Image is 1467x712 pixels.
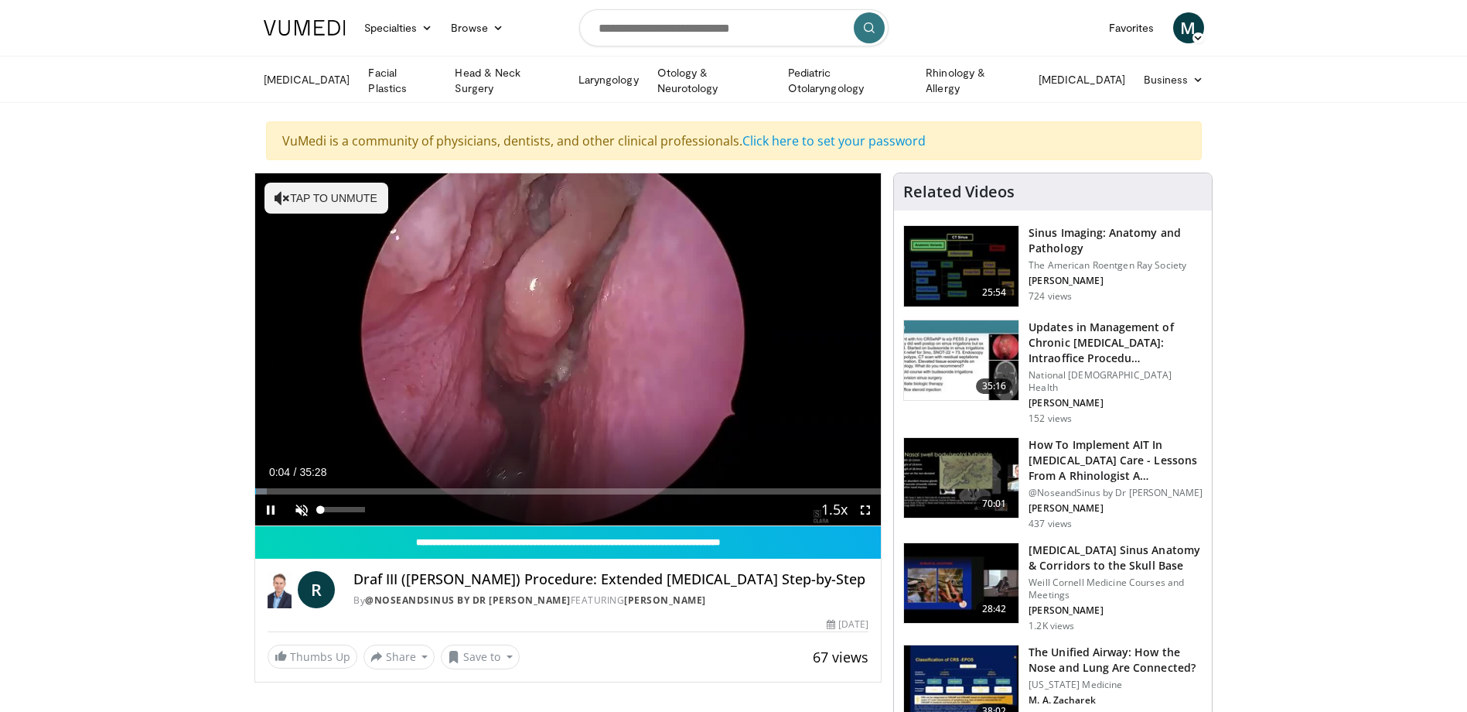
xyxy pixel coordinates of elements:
[365,594,571,607] a: @NoseandSinus by Dr [PERSON_NAME]
[903,543,1203,632] a: 28:42 [MEDICAL_DATA] Sinus Anatomy & Corridors to the Skull Base Weill Cornell Medicine Courses a...
[904,226,1018,306] img: 5d00bf9a-6682-42b9-8190-7af1e88f226b.150x105_q85_crop-smart_upscale.jpg
[1029,645,1203,676] h3: The Unified Airway: How the Nose and Lung Are Connected?
[264,20,346,36] img: VuMedi Logo
[1029,397,1203,409] p: [PERSON_NAME]
[1029,290,1072,303] p: 724 views
[903,183,1015,201] h4: Related Videos
[353,594,868,608] div: By FEATURING
[255,173,882,526] video-js: Video Player
[266,122,1202,160] div: VuMedi is a community of physicians, dentists, and other clinical professionals.
[569,64,648,95] a: Laryngology
[903,225,1203,307] a: 25:54 Sinus Imaging: Anatomy and Pathology The American Roentgen Ray Society [PERSON_NAME] 724 views
[819,495,850,525] button: Playback Rate
[269,466,290,478] span: 0:04
[321,507,365,512] div: Volume Level
[1029,487,1203,499] p: @NoseandSinus by Dr [PERSON_NAME]
[904,543,1018,624] img: 276d523b-ec6d-4eb7-b147-bbf3804ee4a7.150x105_q85_crop-smart_upscale.jpg
[255,488,882,495] div: Progress Bar
[264,183,388,214] button: Tap to unmute
[1029,679,1203,691] p: [US_STATE] Medicine
[976,285,1013,300] span: 25:54
[294,466,297,478] span: /
[1029,275,1203,287] p: [PERSON_NAME]
[353,571,868,588] h4: Draf III ([PERSON_NAME]) Procedure: Extended [MEDICAL_DATA] Step-by-Step
[442,12,513,43] a: Browse
[1100,12,1164,43] a: Favorites
[268,645,357,669] a: Thumbs Up
[648,65,779,96] a: Otology & Neurotology
[1029,412,1072,425] p: 152 views
[299,466,326,478] span: 35:28
[254,64,360,95] a: [MEDICAL_DATA]
[1029,518,1072,530] p: 437 views
[445,65,568,96] a: Head & Neck Surgery
[441,645,520,669] button: Save to
[1029,604,1203,617] p: [PERSON_NAME]
[1029,502,1203,515] p: [PERSON_NAME]
[904,438,1018,519] img: 3d43f09a-5d0c-4774-880e-3909ea54edb9.150x105_q85_crop-smart_upscale.jpg
[976,496,1013,512] span: 70:01
[1134,64,1213,95] a: Business
[1029,369,1203,394] p: National [DEMOGRAPHIC_DATA] Health
[298,571,335,608] a: R
[1029,259,1203,272] p: The American Roentgen Ray Society
[624,594,706,607] a: [PERSON_NAME]
[1029,437,1203,484] h3: How To Implement AIT In [MEDICAL_DATA] Care - Lessons From A Rhinologist A…
[976,601,1013,617] span: 28:42
[355,12,442,43] a: Specialties
[1029,577,1203,601] p: Weill Cornell Medicine Courses and Meetings
[363,645,435,669] button: Share
[916,65,1029,96] a: Rhinology & Allergy
[850,495,881,525] button: Fullscreen
[904,320,1018,401] img: 4d46ad28-bf85-4ffa-992f-e5d3336e5220.150x105_q85_crop-smart_upscale.jpg
[268,571,292,608] img: @NoseandSinus by Dr Richard Harvey
[779,65,916,96] a: Pediatric Otolaryngology
[1029,543,1203,573] h3: [MEDICAL_DATA] Sinus Anatomy & Corridors to the Skull Base
[1029,225,1203,256] h3: Sinus Imaging: Anatomy and Pathology
[255,495,286,525] button: Pause
[903,437,1203,530] a: 70:01 How To Implement AIT In [MEDICAL_DATA] Care - Lessons From A Rhinologist A… @NoseandSinus b...
[742,132,926,149] a: Click here to set your password
[359,65,445,96] a: Facial Plastics
[286,495,317,525] button: Unmute
[976,378,1013,394] span: 35:16
[1029,64,1134,95] a: [MEDICAL_DATA]
[827,618,868,632] div: [DATE]
[579,9,889,46] input: Search topics, interventions
[1029,694,1203,707] p: M. A. Zacharek
[1173,12,1204,43] a: M
[1029,320,1203,366] h3: Updates in Management of Chronic [MEDICAL_DATA]: Intraoffice Procedu…
[1029,620,1074,632] p: 1.2K views
[903,320,1203,425] a: 35:16 Updates in Management of Chronic [MEDICAL_DATA]: Intraoffice Procedu… National [DEMOGRAPHIC...
[813,648,868,666] span: 67 views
